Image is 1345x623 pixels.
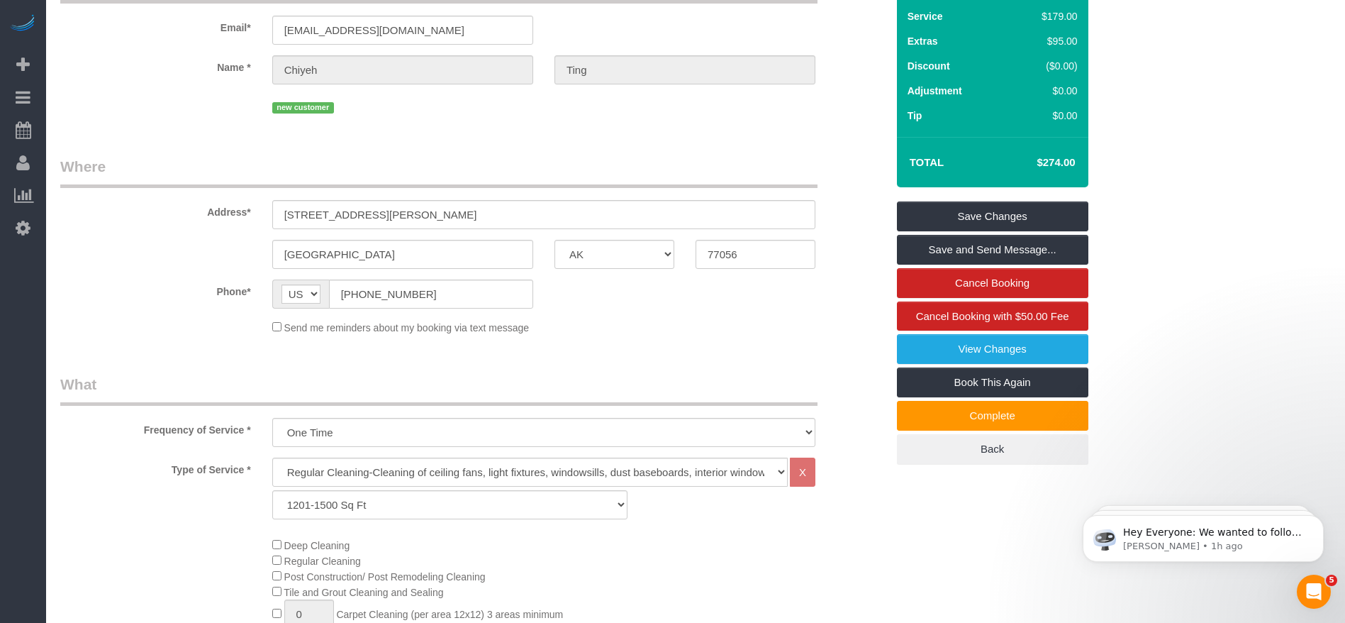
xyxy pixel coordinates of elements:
label: Name * [50,55,262,75]
label: Phone* [50,280,262,299]
legend: What [60,374,817,406]
input: Zip Code* [696,240,815,269]
input: Last Name* [554,55,815,84]
span: Regular Cleaning [284,556,361,567]
span: Carpet Cleaning (per area 12x12) 3 areas minimum [336,609,563,620]
a: Save and Send Message... [897,235,1088,265]
span: Post Construction/ Post Remodeling Cleaning [284,571,486,583]
div: $0.00 [1012,109,1078,123]
div: $179.00 [1012,9,1078,23]
img: Automaid Logo [9,14,37,34]
h4: $274.00 [994,157,1075,169]
a: Cancel Booking [897,268,1088,298]
label: Adjustment [908,84,962,98]
div: $95.00 [1012,34,1078,48]
div: $0.00 [1012,84,1078,98]
label: Extras [908,34,938,48]
legend: Where [60,156,817,188]
span: Cancel Booking with $50.00 Fee [916,310,1069,322]
label: Service [908,9,943,23]
iframe: Intercom live chat [1297,575,1331,609]
a: View Changes [897,334,1088,364]
span: Send me reminders about my booking via text message [284,322,530,333]
span: Deep Cleaning [284,540,350,551]
input: City* [272,240,533,269]
label: Address* [50,200,262,219]
label: Discount [908,59,950,73]
strong: Total [910,156,944,168]
label: Email* [50,16,262,35]
span: Hey Everyone: We wanted to follow up and let you know we have been closely monitoring the account... [62,41,242,194]
a: Save Changes [897,202,1088,231]
span: 5 [1326,575,1337,586]
p: Message from Ellie, sent 1h ago [62,55,245,67]
a: Book This Again [897,368,1088,397]
span: new customer [272,102,334,114]
a: Back [897,434,1088,464]
a: Cancel Booking with $50.00 Fee [897,302,1088,331]
iframe: Intercom notifications message [1061,485,1345,585]
div: ($0.00) [1012,59,1078,73]
label: Tip [908,109,922,123]
label: Frequency of Service * [50,418,262,437]
input: Phone* [329,280,533,309]
a: Complete [897,401,1088,431]
input: Email* [272,16,533,45]
label: Type of Service * [50,458,262,477]
input: First Name* [272,55,533,84]
span: Tile and Grout Cleaning and Sealing [284,587,443,598]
